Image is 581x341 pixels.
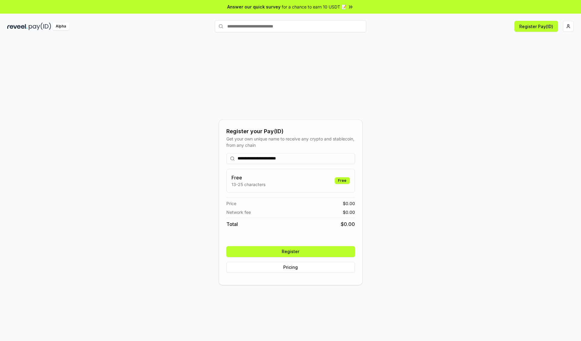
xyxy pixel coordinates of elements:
[7,23,28,30] img: reveel_dark
[341,220,355,228] span: $ 0.00
[335,177,350,184] div: Free
[514,21,558,32] button: Register Pay(ID)
[226,220,238,228] span: Total
[343,200,355,207] span: $ 0.00
[52,23,69,30] div: Alpha
[231,174,265,181] h3: Free
[226,136,355,148] div: Get your own unique name to receive any crypto and stablecoin, from any chain
[29,23,51,30] img: pay_id
[226,200,236,207] span: Price
[282,4,346,10] span: for a chance to earn 10 USDT 📝
[231,181,265,188] p: 13-25 characters
[226,246,355,257] button: Register
[226,262,355,273] button: Pricing
[226,209,251,215] span: Network fee
[226,127,355,136] div: Register your Pay(ID)
[343,209,355,215] span: $ 0.00
[227,4,281,10] span: Answer our quick survey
